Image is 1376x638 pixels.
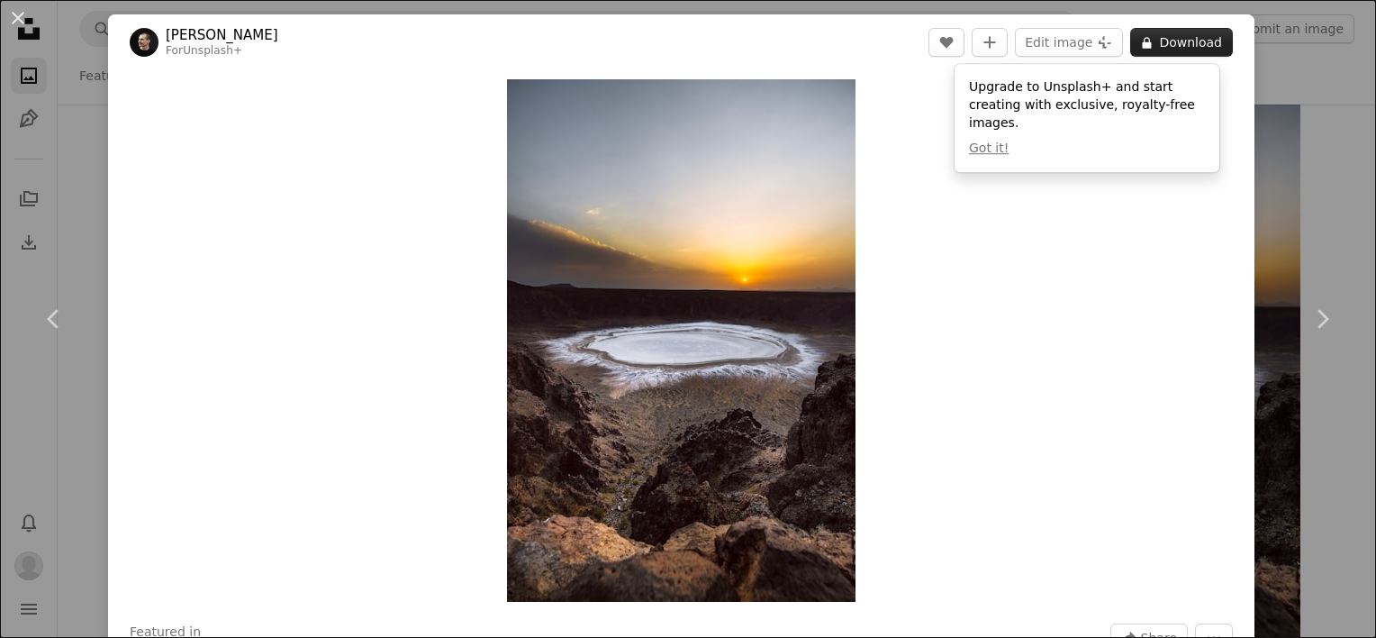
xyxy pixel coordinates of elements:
button: Like [928,28,964,57]
div: Upgrade to Unsplash+ and start creating with exclusive, royalty-free images. [955,64,1219,172]
a: Unsplash+ [183,44,242,57]
button: Got it! [969,140,1009,158]
button: Zoom in on this image [507,79,855,602]
a: Next [1268,232,1376,406]
img: The sun is setting over a body of water [507,79,855,602]
a: [PERSON_NAME] [166,26,278,44]
button: Add to Collection [972,28,1008,57]
img: Go to Joshua Earle's profile [130,28,158,57]
div: For [166,44,278,59]
button: Edit image [1015,28,1123,57]
button: Download [1130,28,1233,57]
